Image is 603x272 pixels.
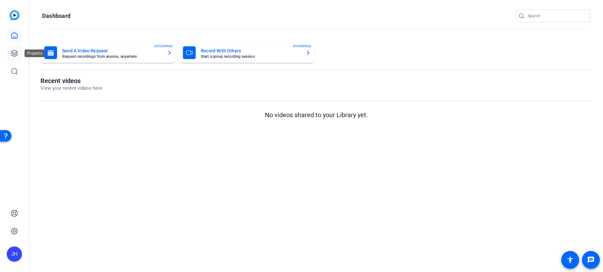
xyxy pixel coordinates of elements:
[42,12,70,20] h1: Dashboard
[566,256,574,264] mat-icon: accessibility
[40,110,592,120] p: No videos shared to your Library yet.
[201,47,301,55] mat-card-title: Record With Others
[7,246,22,262] div: JH
[62,55,162,58] mat-card-subtitle: Request recordings from anyone, anywhere
[201,55,301,58] mat-card-subtitle: Start a group recording session
[25,49,45,57] div: Projects
[154,44,173,49] span: ENTERPRISE
[40,42,176,63] button: Send A Video RequestRequest recordings from anyone, anywhereENTERPRISE
[587,256,595,264] mat-icon: message
[62,47,162,55] mat-card-title: Send A Video Request
[40,85,102,92] p: View your recent videos here
[293,44,311,49] span: ENTERPRISE
[10,10,19,20] img: blue-gradient.svg
[40,77,102,85] h1: Recent videos
[179,42,315,63] button: Record With OthersStart a group recording sessionENTERPRISE
[528,12,585,20] input: Search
